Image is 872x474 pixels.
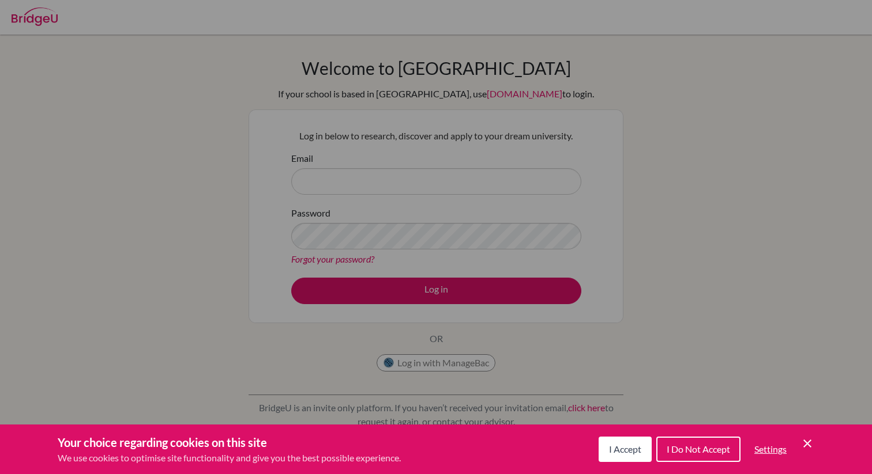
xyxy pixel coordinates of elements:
span: I Do Not Accept [667,443,730,454]
h3: Your choice regarding cookies on this site [58,434,401,451]
span: I Accept [609,443,641,454]
p: We use cookies to optimise site functionality and give you the best possible experience. [58,451,401,465]
span: Settings [754,443,787,454]
button: Save and close [800,437,814,450]
button: I Do Not Accept [656,437,741,462]
button: I Accept [599,437,652,462]
button: Settings [745,438,796,461]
